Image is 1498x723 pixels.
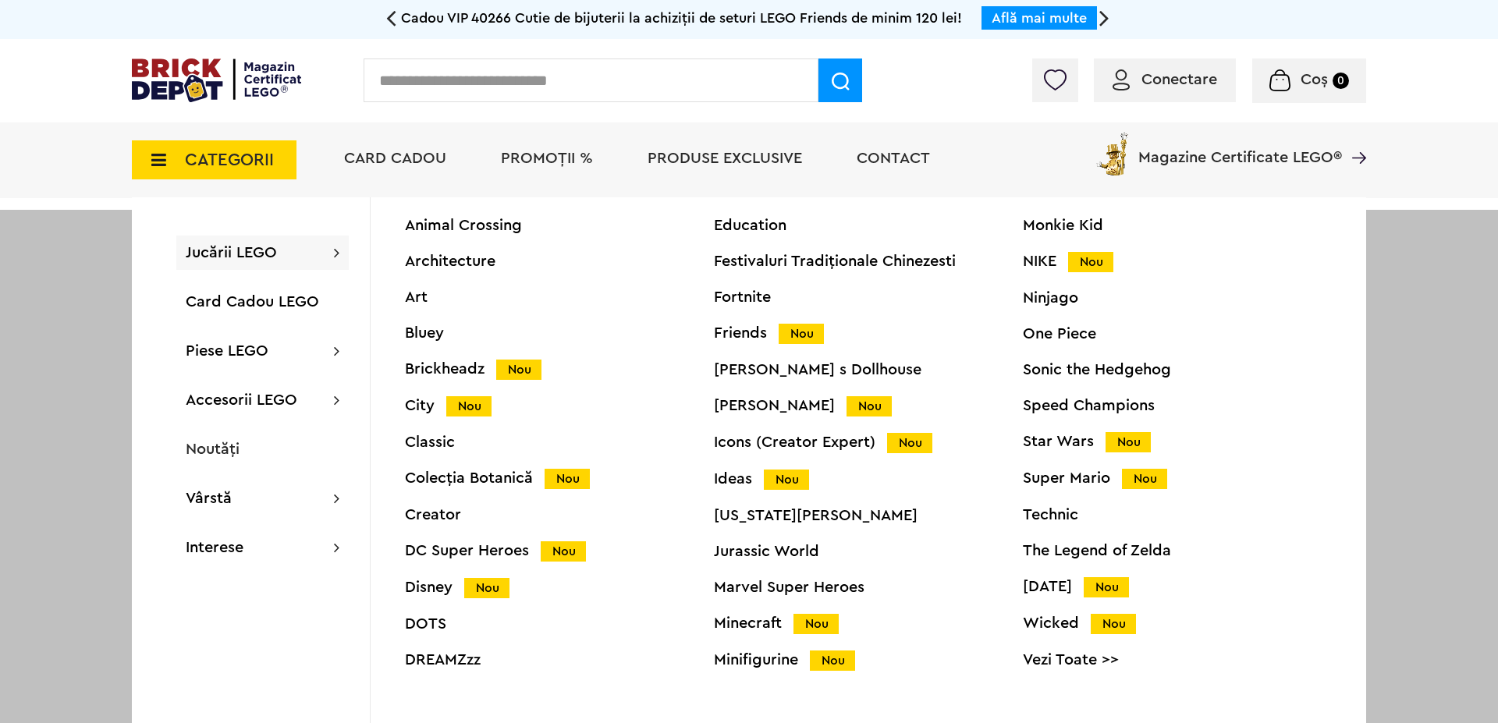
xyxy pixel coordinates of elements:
a: Magazine Certificate LEGO® [1342,129,1366,145]
span: CATEGORII [185,151,274,168]
span: Coș [1301,72,1328,87]
a: Card Cadou [344,151,446,166]
a: PROMOȚII % [501,151,593,166]
small: 0 [1333,73,1349,89]
span: Cadou VIP 40266 Cutie de bijuterii la achiziții de seturi LEGO Friends de minim 120 lei! [401,11,962,25]
span: Magazine Certificate LEGO® [1138,129,1342,165]
a: Contact [857,151,930,166]
span: Conectare [1141,72,1217,87]
a: Produse exclusive [648,151,802,166]
a: Află mai multe [992,11,1087,25]
a: Conectare [1113,72,1217,87]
